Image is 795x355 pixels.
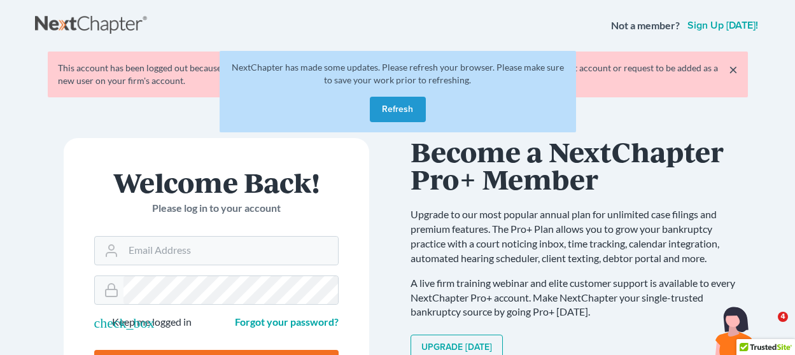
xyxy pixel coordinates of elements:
a: × [729,62,738,77]
strong: Not a member? [611,18,680,33]
p: Upgrade to our most popular annual plan for unlimited case filings and premium features. The Pro+... [411,207,748,265]
h1: Become a NextChapter Pro+ Member [411,138,748,192]
h1: Welcome Back! [94,169,339,196]
iframe: Intercom live chat [752,312,782,342]
button: Refresh [370,97,426,122]
p: A live firm training webinar and elite customer support is available to every NextChapter Pro+ ac... [411,276,748,320]
p: Please log in to your account [94,201,339,216]
div: This account has been logged out because someone new has initiated a new session with the same lo... [58,62,738,87]
a: Sign up [DATE]! [685,20,761,31]
input: Email Address [123,237,338,265]
span: NextChapter has made some updates. Please refresh your browser. Please make sure to save your wor... [232,62,564,85]
label: Keep me logged in [112,315,192,330]
a: Forgot your password? [235,316,339,328]
span: 4 [778,312,788,322]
